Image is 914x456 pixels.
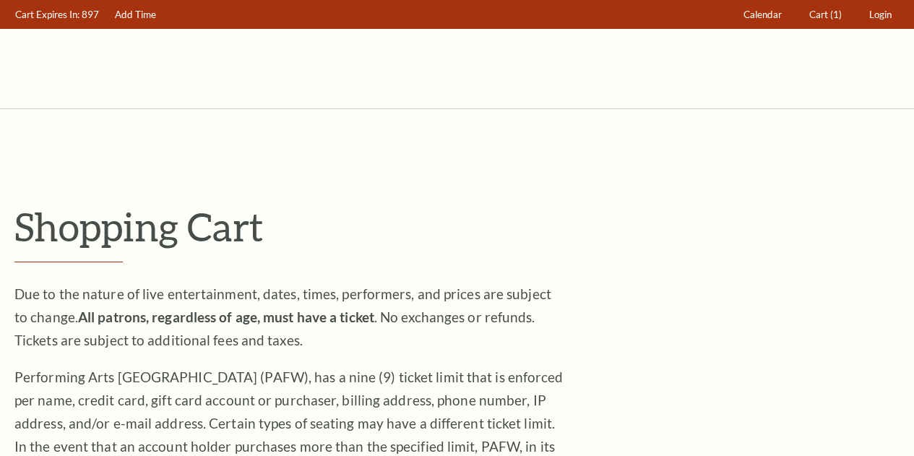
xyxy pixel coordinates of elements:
[737,1,789,29] a: Calendar
[809,9,828,20] span: Cart
[82,9,99,20] span: 897
[869,9,892,20] span: Login
[108,1,163,29] a: Add Time
[14,203,900,250] p: Shopping Cart
[78,309,374,325] strong: All patrons, regardless of age, must have a ticket
[14,285,551,348] span: Due to the nature of live entertainment, dates, times, performers, and prices are subject to chan...
[830,9,842,20] span: (1)
[803,1,849,29] a: Cart (1)
[743,9,782,20] span: Calendar
[863,1,899,29] a: Login
[15,9,79,20] span: Cart Expires In:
